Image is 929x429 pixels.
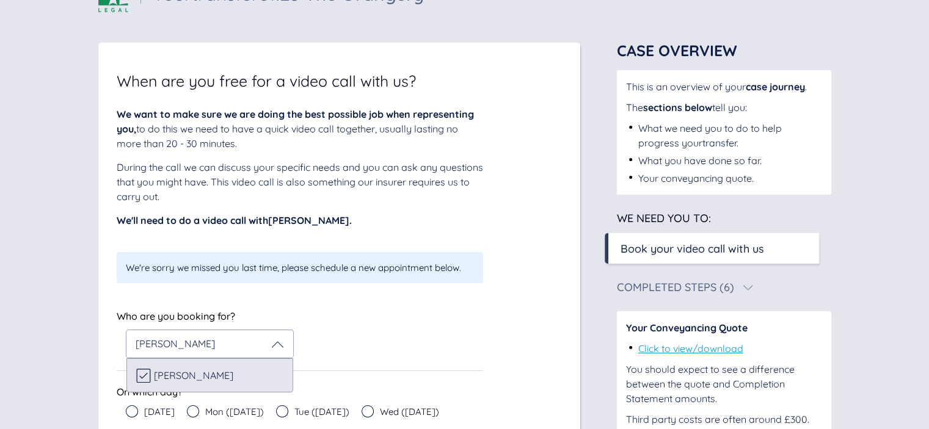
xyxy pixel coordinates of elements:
span: We're sorry we missed you last time, please schedule a new appointment below. [126,261,461,274]
div: Third party costs are often around £300. [626,412,822,427]
span: Case Overview [617,41,737,60]
span: Tue ([DATE]) [294,407,349,416]
div: What we need you to do to help progress your transfer . [638,121,822,150]
div: Book your video call with us [621,240,764,257]
div: During the call we can discuss your specific needs and you can ask any questions that you might h... [117,160,483,204]
span: Your Conveyancing Quote [626,322,748,334]
span: Who are you booking for? [117,310,235,322]
span: Wed ([DATE]) [380,407,439,416]
span: We want to make sure we are doing the best possible job when representing you, [117,108,474,135]
span: [PERSON_NAME] [154,370,233,381]
div: to do this we need to have a quick video call together, usually lasting no more than 20 - 30 minu... [117,107,483,151]
span: [PERSON_NAME] [136,337,215,350]
span: We'll need to do a video call with [PERSON_NAME] . [117,214,352,226]
div: This is an overview of your . [626,79,822,94]
span: On which day? [117,386,183,398]
div: Completed Steps (6) [617,282,734,293]
span: sections below [643,101,712,114]
div: Your conveyancing quote. [638,171,754,186]
span: When are you free for a video call with us? [117,73,416,88]
a: Click to view/download [638,342,743,355]
div: What you have done so far. [638,153,762,168]
span: case journey [746,81,805,93]
span: [DATE] [144,407,175,416]
div: You should expect to see a difference between the quote and Completion Statement amounts. [626,362,822,406]
span: Mon ([DATE]) [205,407,264,416]
div: The tell you: [626,100,822,115]
span: We need you to: [617,211,711,225]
